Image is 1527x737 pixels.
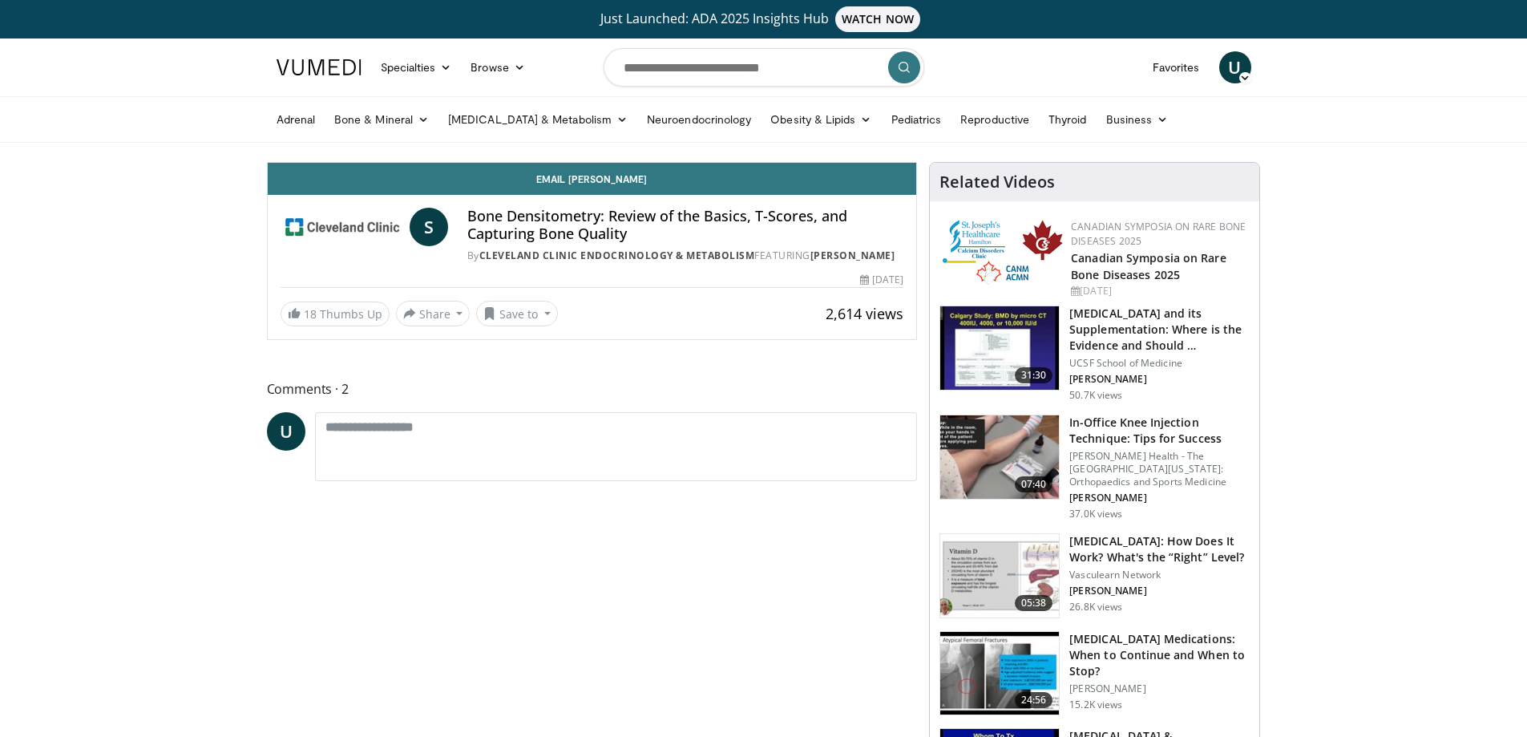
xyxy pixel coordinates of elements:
p: [PERSON_NAME] [1069,585,1250,597]
a: 24:56 [MEDICAL_DATA] Medications: When to Continue and When to Stop? [PERSON_NAME] 15.2K views [939,631,1250,716]
a: U [267,412,305,451]
span: 31:30 [1015,367,1053,383]
img: 8daf03b8-df50-44bc-88e2-7c154046af55.150x105_q85_crop-smart_upscale.jpg [940,534,1059,618]
a: Canadian Symposia on Rare Bone Diseases 2025 [1071,250,1226,282]
img: a7bc7889-55e5-4383-bab6-f6171a83b938.150x105_q85_crop-smart_upscale.jpg [940,632,1059,715]
p: [PERSON_NAME] [1069,492,1250,504]
p: 15.2K views [1069,699,1122,711]
a: Reproductive [951,103,1039,136]
div: [DATE] [860,273,903,287]
a: Pediatrics [882,103,951,136]
a: 18 Thumbs Up [281,302,390,326]
h4: Bone Densitometry: Review of the Basics, T-Scores, and Capturing Bone Quality [467,208,903,242]
a: Adrenal [267,103,325,136]
a: Canadian Symposia on Rare Bone Diseases 2025 [1071,220,1246,248]
h4: Related Videos [939,172,1055,192]
a: Specialties [371,51,462,83]
span: 2,614 views [826,304,903,323]
a: Browse [461,51,535,83]
h3: In-Office Knee Injection Technique: Tips for Success [1069,415,1250,447]
a: Neuroendocrinology [637,103,761,136]
img: 9b54ede4-9724-435c-a780-8950048db540.150x105_q85_crop-smart_upscale.jpg [940,415,1059,499]
div: [DATE] [1071,284,1246,298]
a: Cleveland Clinic Endocrinology & Metabolism [479,249,755,262]
a: Favorites [1143,51,1210,83]
p: 26.8K views [1069,601,1122,613]
a: Bone & Mineral [325,103,438,136]
p: Vasculearn Network [1069,569,1250,581]
img: Cleveland Clinic Endocrinology & Metabolism [281,208,403,246]
a: Thyroid [1039,103,1097,136]
p: 37.0K views [1069,508,1122,520]
h3: [MEDICAL_DATA] Medications: When to Continue and When to Stop? [1069,631,1250,679]
span: 24:56 [1015,692,1053,708]
p: [PERSON_NAME] [1069,682,1250,695]
a: 05:38 [MEDICAL_DATA]: How Does It Work? What's the “Right” Level? Vasculearn Network [PERSON_NAME... [939,533,1250,618]
span: Comments 2 [267,379,918,399]
a: [PERSON_NAME] [810,249,895,262]
h3: [MEDICAL_DATA]: How Does It Work? What's the “Right” Level? [1069,533,1250,565]
p: 50.7K views [1069,389,1122,402]
p: [PERSON_NAME] [1069,373,1250,386]
a: Business [1097,103,1178,136]
span: 05:38 [1015,595,1053,611]
h3: [MEDICAL_DATA] and its Supplementation: Where is the Evidence and Should … [1069,306,1250,354]
div: By FEATURING [467,249,903,263]
p: [PERSON_NAME] Health - The [GEOGRAPHIC_DATA][US_STATE]: Orthopaedics and Sports Medicine [1069,450,1250,488]
img: VuMedi Logo [277,59,362,75]
a: Just Launched: ADA 2025 Insights HubWATCH NOW [279,6,1249,32]
input: Search topics, interventions [604,48,924,87]
img: 59b7dea3-8883-45d6-a110-d30c6cb0f321.png.150x105_q85_autocrop_double_scale_upscale_version-0.2.png [943,220,1063,285]
button: Save to [476,301,558,326]
a: Obesity & Lipids [761,103,881,136]
span: 18 [304,306,317,322]
a: U [1219,51,1251,83]
button: Share [396,301,471,326]
img: 4bb25b40-905e-443e-8e37-83f056f6e86e.150x105_q85_crop-smart_upscale.jpg [940,306,1059,390]
a: S [410,208,448,246]
span: 07:40 [1015,476,1053,492]
a: 07:40 In-Office Knee Injection Technique: Tips for Success [PERSON_NAME] Health - The [GEOGRAPHIC... [939,415,1250,520]
span: WATCH NOW [835,6,920,32]
a: Email [PERSON_NAME] [268,163,917,195]
a: 31:30 [MEDICAL_DATA] and its Supplementation: Where is the Evidence and Should … UCSF School of M... [939,306,1250,402]
p: UCSF School of Medicine [1069,357,1250,370]
a: [MEDICAL_DATA] & Metabolism [438,103,637,136]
